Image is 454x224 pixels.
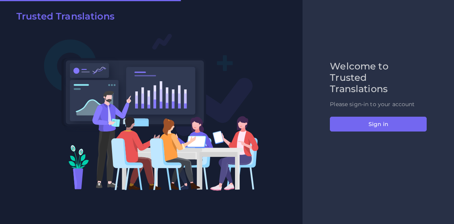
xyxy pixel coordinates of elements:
img: Login V2 [44,33,259,191]
h2: Welcome to Trusted Translations [330,61,427,94]
h2: Trusted Translations [16,11,114,22]
p: Please sign-in to your account [330,100,427,108]
a: Trusted Translations [11,11,114,25]
button: Sign in [330,117,427,132]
